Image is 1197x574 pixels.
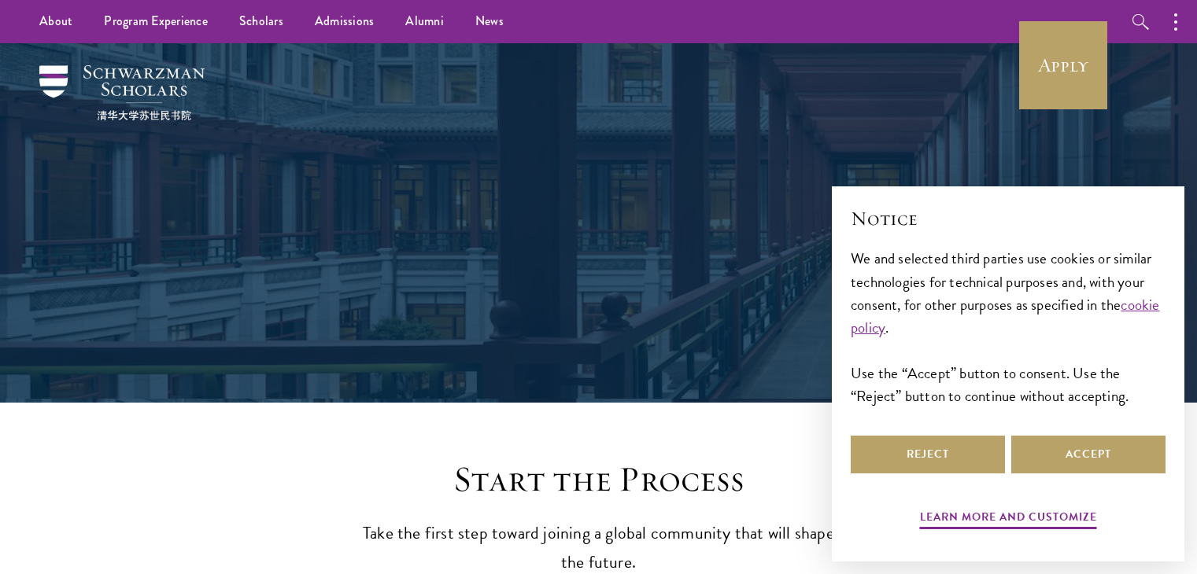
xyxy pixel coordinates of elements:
[920,507,1097,532] button: Learn more and customize
[851,205,1166,232] h2: Notice
[355,458,843,502] h2: Start the Process
[851,247,1166,407] div: We and selected third parties use cookies or similar technologies for technical purposes and, wit...
[39,65,205,120] img: Schwarzman Scholars
[1019,21,1107,109] a: Apply
[1011,436,1166,473] button: Accept
[851,436,1005,473] button: Reject
[851,293,1160,339] a: cookie policy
